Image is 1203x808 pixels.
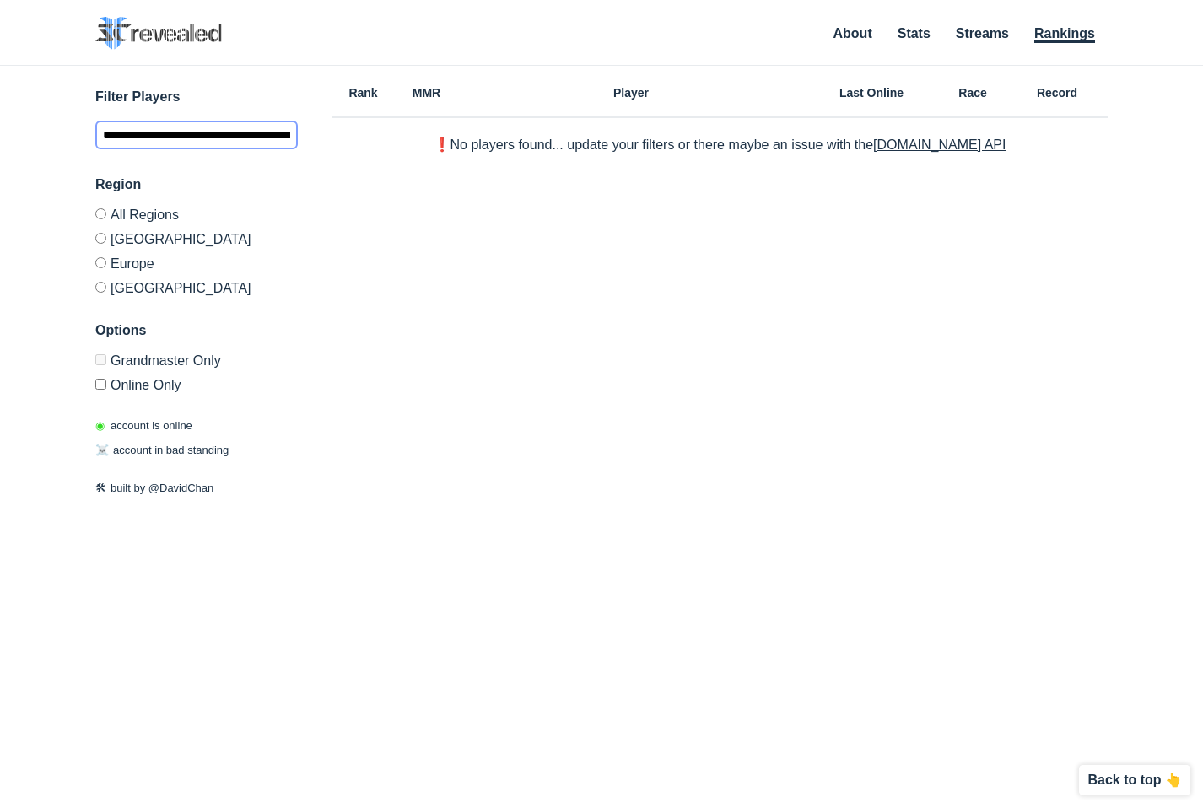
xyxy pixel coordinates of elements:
[95,417,192,434] p: account is online
[95,233,106,244] input: [GEOGRAPHIC_DATA]
[1087,773,1182,787] p: Back to top 👆
[95,354,298,372] label: Only Show accounts currently in Grandmaster
[873,137,1006,152] a: [DOMAIN_NAME] API
[95,321,298,341] h3: Options
[1006,87,1108,99] h6: Record
[939,87,1006,99] h6: Race
[95,419,105,432] span: ◉
[95,226,298,250] label: [GEOGRAPHIC_DATA]
[95,480,298,497] p: built by @
[95,482,106,494] span: 🛠
[1034,26,1095,43] a: Rankings
[159,482,213,494] a: DavidChan
[95,17,222,50] img: SC2 Revealed
[95,379,106,390] input: Online Only
[95,282,106,293] input: [GEOGRAPHIC_DATA]
[898,26,931,40] a: Stats
[95,87,298,107] h3: Filter Players
[95,442,229,459] p: account in bad standing
[956,26,1009,40] a: Streams
[95,444,109,456] span: ☠️
[458,87,804,99] h6: Player
[434,138,1006,152] p: ❗️No players found... update your filters or there maybe an issue with the
[95,175,298,195] h3: Region
[332,87,395,99] h6: Rank
[833,26,872,40] a: About
[804,87,939,99] h6: Last Online
[95,250,298,275] label: Europe
[95,208,298,226] label: All Regions
[95,275,298,295] label: [GEOGRAPHIC_DATA]
[95,208,106,219] input: All Regions
[95,354,106,365] input: Grandmaster Only
[95,372,298,392] label: Only show accounts currently laddering
[395,87,458,99] h6: MMR
[95,257,106,268] input: Europe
